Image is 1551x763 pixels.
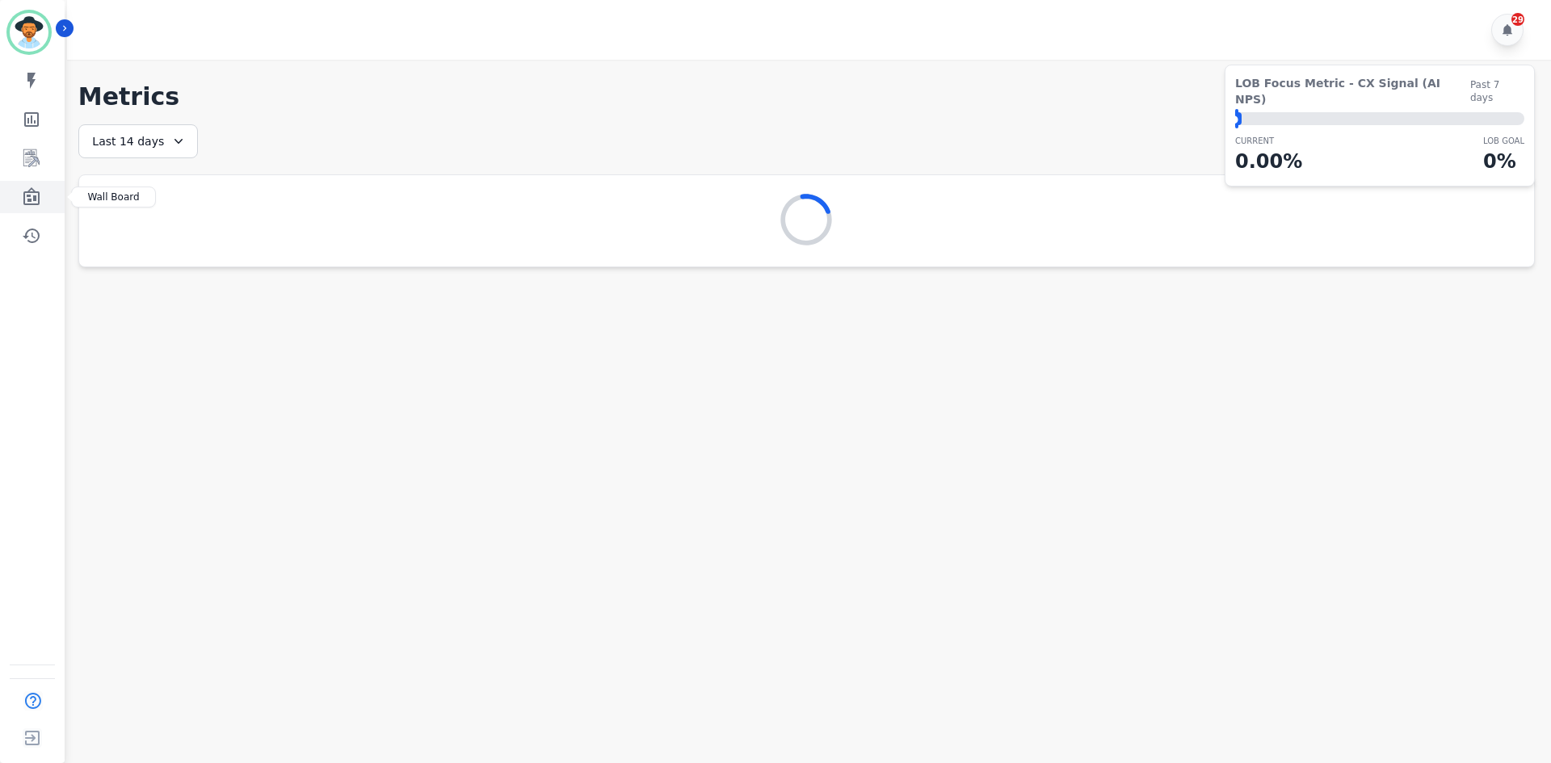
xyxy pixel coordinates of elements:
[1483,147,1524,176] p: 0 %
[1235,75,1470,107] span: LOB Focus Metric - CX Signal (AI NPS)
[1235,112,1242,125] div: ⬤
[1483,135,1524,147] p: LOB Goal
[1470,78,1524,104] span: Past 7 days
[78,124,198,158] div: Last 14 days
[10,13,48,52] img: Bordered avatar
[78,82,1535,111] h1: Metrics
[1235,147,1302,176] p: 0.00 %
[1511,13,1524,26] div: 29
[1235,135,1302,147] p: CURRENT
